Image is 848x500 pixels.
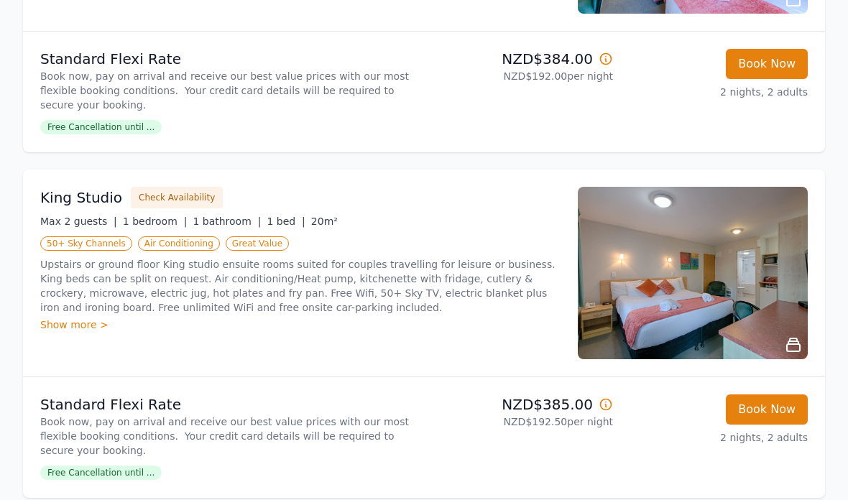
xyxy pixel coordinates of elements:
h3: King Studio [40,188,122,208]
span: 1 bedroom | [123,216,188,228]
span: 20m² [311,216,338,228]
span: Air Conditioning [138,237,220,251]
p: 2 nights, 2 adults [625,431,808,445]
span: Great Value [226,237,289,251]
button: Check Availability [131,187,223,209]
span: 1 bathroom | [193,216,261,228]
p: NZD$192.00 per night [430,70,613,84]
span: Free Cancellation until ... [40,466,162,481]
div: Show more > [40,318,561,333]
p: 2 nights, 2 adults [625,85,808,100]
button: Book Now [726,395,808,425]
p: Book now, pay on arrival and receive our best value prices with our most flexible booking conditi... [40,70,418,113]
p: NZD$192.50 per night [430,415,613,430]
span: 1 bed | [267,216,305,228]
p: Book now, pay on arrival and receive our best value prices with our most flexible booking conditi... [40,415,418,458]
p: Standard Flexi Rate [40,395,418,415]
span: Free Cancellation until ... [40,121,162,135]
button: Book Now [726,50,808,80]
p: Upstairs or ground floor King studio ensuite rooms suited for couples travelling for leisure or b... [40,258,561,315]
p: Standard Flexi Rate [40,50,418,70]
p: NZD$384.00 [430,50,613,70]
p: NZD$385.00 [430,395,613,415]
span: Max 2 guests | [40,216,117,228]
span: 50+ Sky Channels [40,237,132,251]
